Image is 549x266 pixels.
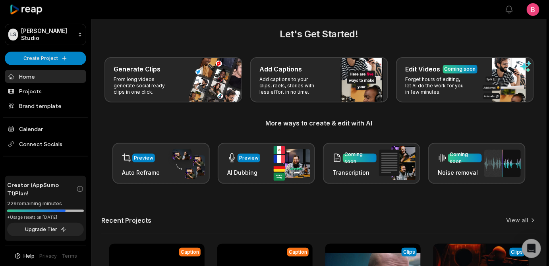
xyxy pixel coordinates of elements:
[168,148,205,179] img: auto_reframe.png
[274,146,310,181] img: ai_dubbing.png
[134,154,153,162] div: Preview
[438,168,482,177] h3: Noise removal
[484,150,521,177] img: noise_removal.png
[62,253,77,260] a: Terms
[239,154,259,162] div: Preview
[379,146,416,180] img: transcription.png
[406,76,467,95] p: Forget hours of editing, let AI do the work for you in few minutes.
[5,99,86,112] a: Brand template
[260,64,302,74] h3: Add Captions
[5,52,86,65] button: Create Project
[7,181,76,197] span: Creator (AppSumo T1) Plan!
[101,216,151,224] h2: Recent Projects
[344,151,375,165] div: Coming soon
[5,137,86,151] span: Connect Socials
[7,223,84,236] button: Upgrade Tier
[332,168,377,177] h3: Transcription
[445,66,476,73] div: Coming soon
[114,64,161,74] h3: Generate Clips
[101,118,537,128] h3: More ways to create & edit with AI
[40,253,57,260] a: Privacy
[101,27,537,41] h2: Let's Get Started!
[24,253,35,260] span: Help
[7,200,84,208] div: 229 remaining minutes
[14,253,35,260] button: Help
[506,216,529,224] a: View all
[227,168,260,177] h3: AI Dubbing
[122,168,160,177] h3: Auto Reframe
[406,64,441,74] h3: Edit Videos
[21,27,74,42] p: [PERSON_NAME] Studio
[5,122,86,135] a: Calendar
[450,151,480,165] div: Coming soon
[114,76,176,95] p: From long videos generate social ready clips in one click.
[5,85,86,98] a: Projects
[5,70,86,83] a: Home
[522,239,541,258] div: Open Intercom Messenger
[8,29,18,40] div: LS
[260,76,321,95] p: Add captions to your clips, reels, stories with less effort in no time.
[7,214,84,220] div: *Usage resets on [DATE]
